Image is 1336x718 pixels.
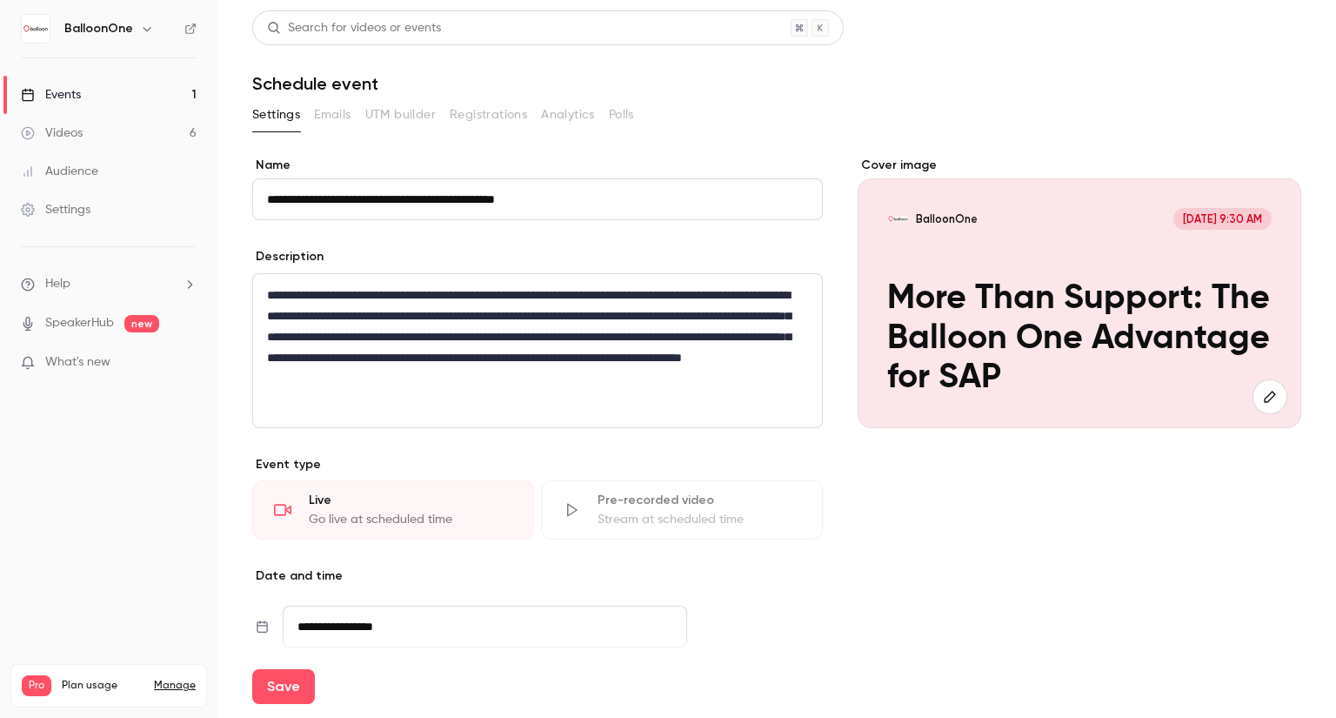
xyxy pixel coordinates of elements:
div: Pre-recorded video [598,492,801,509]
span: Emails [314,106,351,124]
div: Go live at scheduled time [309,511,512,528]
span: Help [45,275,70,293]
p: More Than Support: The Balloon One Advantage for SAP [887,279,1272,399]
span: Registrations [450,106,527,124]
span: Pro [22,675,51,696]
div: Settings [21,201,90,218]
span: What's new [45,353,110,372]
img: More Than Support: The Balloon One Advantage for SAP [887,208,909,230]
div: Stream at scheduled time [598,511,801,528]
a: SpeakerHub [45,314,114,332]
span: UTM builder [365,106,436,124]
label: Name [252,157,823,174]
span: Analytics [541,106,595,124]
button: Save [252,669,315,704]
div: Videos [21,124,83,142]
a: Manage [154,679,196,693]
input: Tue, Feb 17, 2026 [283,606,687,648]
div: Events [21,86,81,104]
section: description [252,273,823,428]
div: Search for videos or events [267,19,441,37]
label: Cover image [858,157,1301,174]
iframe: Noticeable Trigger [176,355,197,371]
span: new [124,315,159,332]
p: Date and time [252,567,823,585]
img: BalloonOne [22,15,50,43]
p: Event type [252,456,823,473]
button: Settings [252,101,300,129]
div: Pre-recorded videoStream at scheduled time [541,480,823,540]
p: BalloonOne [916,211,978,226]
span: Plan usage [62,679,144,693]
span: [DATE] 9:30 AM [1173,208,1272,230]
div: LiveGo live at scheduled time [252,480,534,540]
h6: BalloonOne [64,20,133,37]
h1: Schedule event [252,73,1301,94]
div: Audience [21,163,98,180]
div: Live [309,492,512,509]
label: Description [252,248,324,265]
div: editor [253,274,822,427]
span: Polls [609,106,634,124]
li: help-dropdown-opener [21,275,197,293]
